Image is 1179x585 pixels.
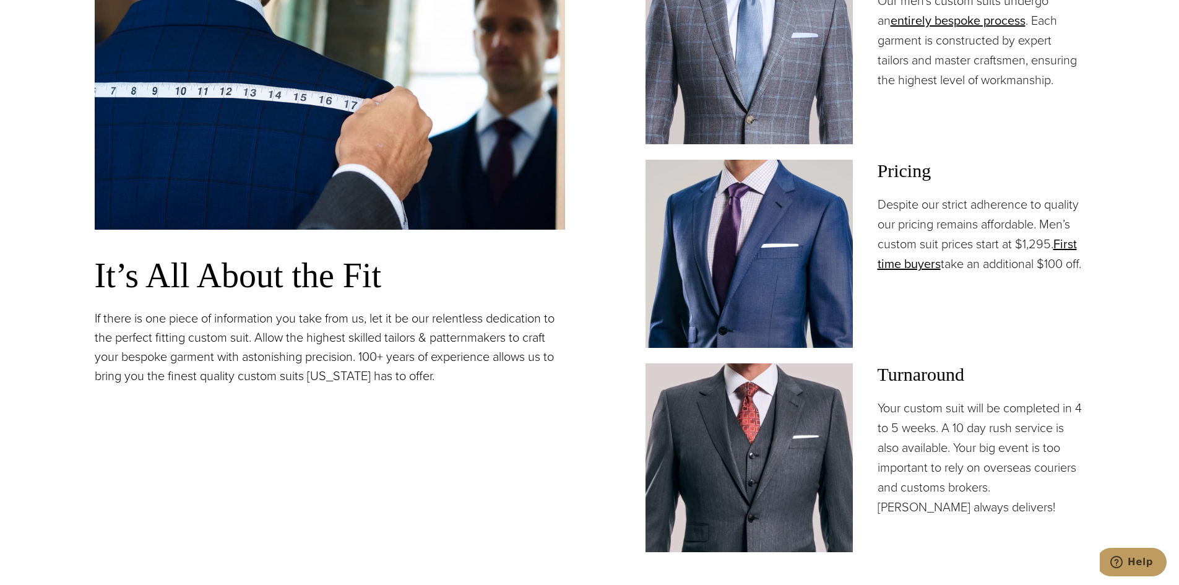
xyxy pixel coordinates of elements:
p: Your custom suit will be completed in 4 to 5 weeks. A 10 day rush service is also available. Your... [878,398,1085,517]
h3: Turnaround [878,363,1085,386]
a: First time buyers [878,235,1077,273]
p: If there is one piece of information you take from us, let it be our relentless dedication to the... [95,309,565,386]
img: Client in blue solid custom made suit with white shirt and navy tie. Fabric by Scabal. [646,160,853,348]
h3: It’s All About the Fit [95,254,565,297]
img: Client in vested charcoal bespoke suit with white shirt and red patterned tie. [646,363,853,552]
iframe: Opens a widget where you can chat to one of our agents [1100,548,1167,579]
a: entirely bespoke process [891,11,1026,30]
h3: Pricing [878,160,1085,182]
p: Despite our strict adherence to quality our pricing remains affordable. Men’s custom suit prices ... [878,194,1085,274]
